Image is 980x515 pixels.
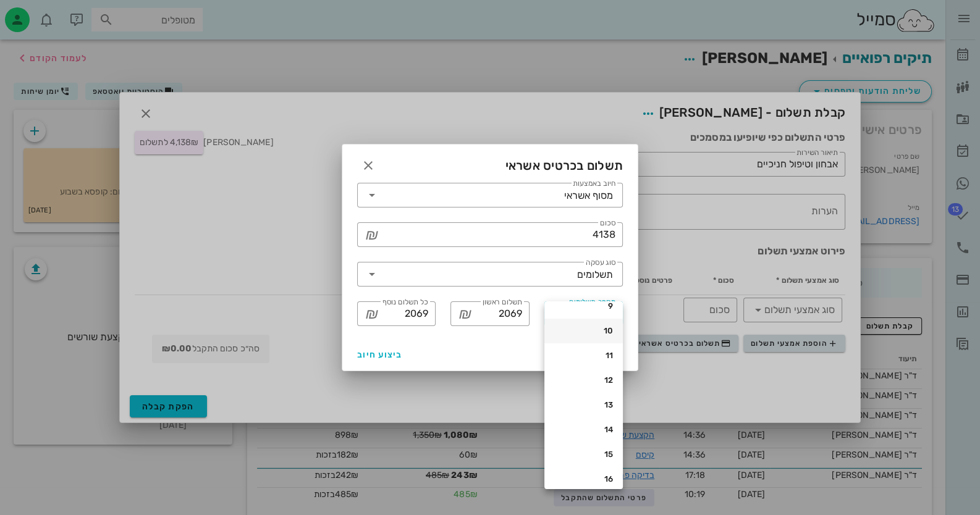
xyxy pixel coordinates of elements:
i: ₪ [459,306,471,321]
div: חיוב באמצעותמסוף אשראי [357,183,623,207]
div: 15 [554,450,613,459]
label: כל תשלום נוסף [382,298,428,307]
label: סוג עסקה [586,258,615,267]
span: ביצוע חיוב [357,350,403,360]
label: מספר תשלומים [569,298,615,307]
button: ביצוע חיוב [352,343,408,366]
label: תשלום ראשון [483,298,522,307]
div: 16 [554,474,613,484]
div: סוג עסקהתשלומים [357,262,623,287]
div: 12 [554,375,613,385]
div: 13 [554,400,613,410]
div: 11 [554,351,613,361]
div: 9 [554,301,613,311]
i: ₪ [366,227,378,242]
div: תשלומים [577,269,613,280]
div: תשלום בכרטיס אשראי [342,144,638,183]
div: מסוף אשראי [564,190,613,201]
div: 10 [554,326,613,336]
label: סכום [600,219,615,228]
div: 14 [554,425,613,435]
label: חיוב באמצעות [573,179,615,188]
i: ₪ [366,306,378,321]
